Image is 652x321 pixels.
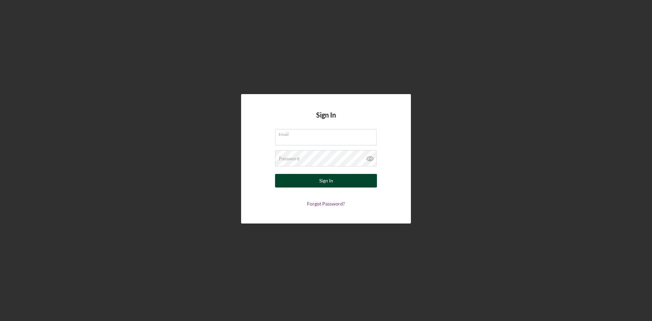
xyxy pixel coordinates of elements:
[316,111,336,129] h4: Sign In
[275,174,377,188] button: Sign In
[279,129,377,137] label: Email
[319,174,333,188] div: Sign In
[307,201,345,207] a: Forgot Password?
[279,156,300,161] label: Password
